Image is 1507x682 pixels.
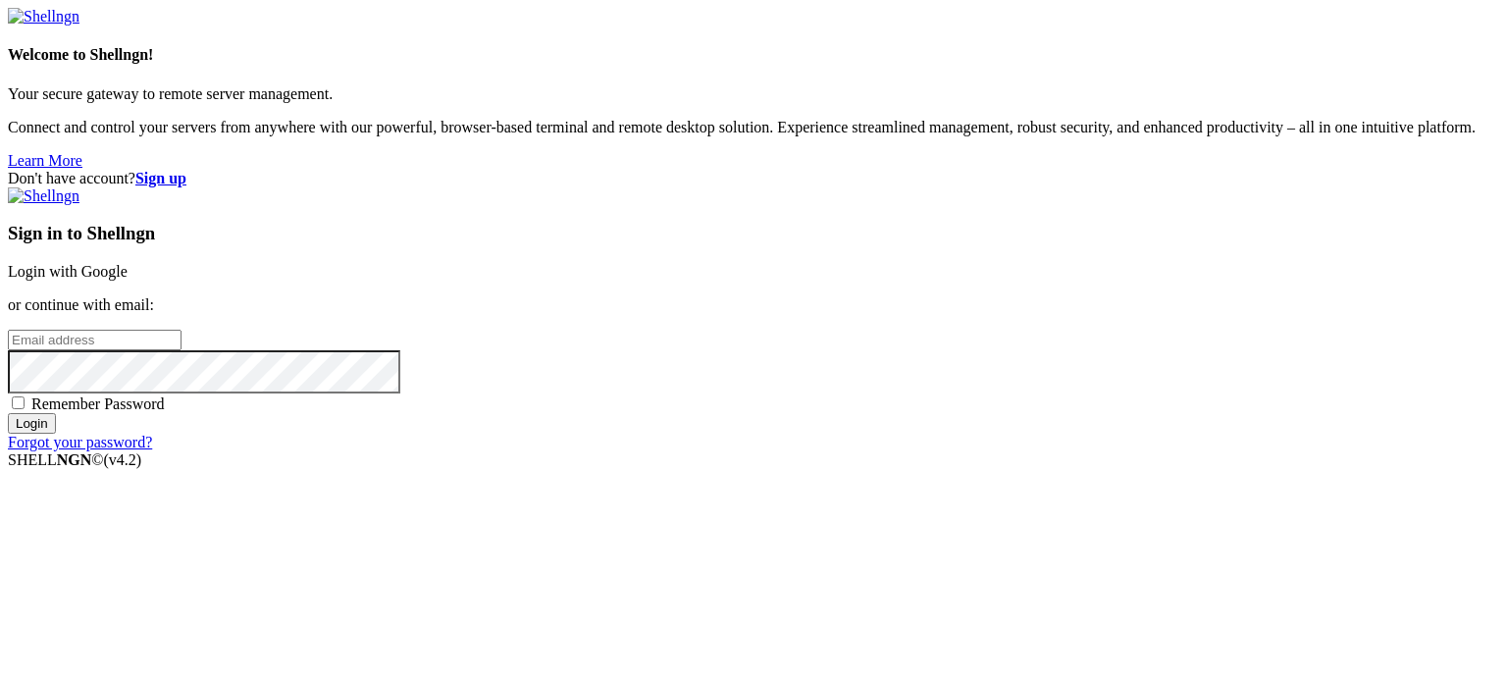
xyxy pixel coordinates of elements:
[8,263,128,280] a: Login with Google
[8,223,1499,244] h3: Sign in to Shellngn
[8,152,82,169] a: Learn More
[8,8,79,26] img: Shellngn
[57,451,92,468] b: NGN
[31,395,165,412] span: Remember Password
[8,434,152,450] a: Forgot your password?
[8,330,182,350] input: Email address
[8,170,1499,187] div: Don't have account?
[12,396,25,409] input: Remember Password
[8,85,1499,103] p: Your secure gateway to remote server management.
[8,413,56,434] input: Login
[104,451,142,468] span: 4.2.0
[8,451,141,468] span: SHELL ©
[8,187,79,205] img: Shellngn
[135,170,186,186] a: Sign up
[8,119,1499,136] p: Connect and control your servers from anywhere with our powerful, browser-based terminal and remo...
[8,296,1499,314] p: or continue with email:
[8,46,1499,64] h4: Welcome to Shellngn!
